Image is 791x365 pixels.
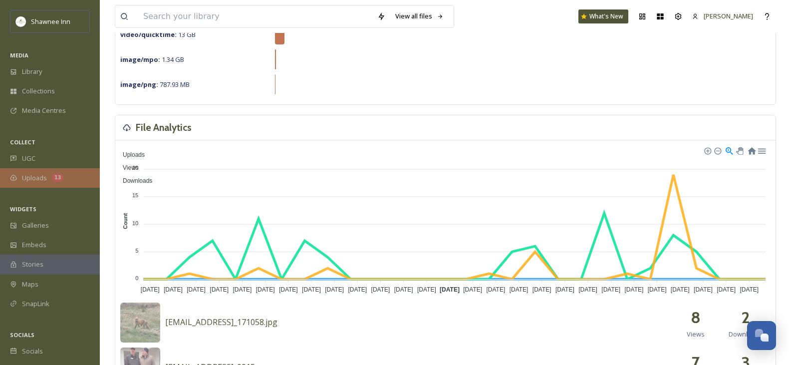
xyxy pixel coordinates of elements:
[132,165,138,171] tspan: 20
[135,248,138,254] tspan: 5
[138,5,372,27] input: Search your library
[120,55,184,64] span: 1.34 GB
[120,303,160,343] img: bd785697-2a72-40f8-8948-8acbe93e7c3a.jpg
[704,147,711,154] div: Zoom In
[578,286,597,293] tspan: [DATE]
[132,220,138,226] tspan: 10
[486,286,505,293] tspan: [DATE]
[736,147,742,153] div: Panning
[648,286,667,293] tspan: [DATE]
[555,286,574,293] tspan: [DATE]
[22,86,55,96] span: Collections
[371,286,390,293] tspan: [DATE]
[510,286,528,293] tspan: [DATE]
[22,280,38,289] span: Maps
[687,330,705,339] span: Views
[122,213,128,229] text: Count
[120,80,190,89] span: 787.93 MB
[256,286,275,293] tspan: [DATE]
[463,286,482,293] tspan: [DATE]
[394,286,413,293] tspan: [DATE]
[164,286,183,293] tspan: [DATE]
[22,154,35,163] span: UGC
[740,286,759,293] tspan: [DATE]
[120,55,160,64] strong: image/mpo :
[717,286,736,293] tspan: [DATE]
[714,147,721,154] div: Zoom Out
[694,286,713,293] tspan: [DATE]
[22,173,47,183] span: Uploads
[115,177,152,184] span: Downloads
[22,299,49,309] span: SnapLink
[16,16,26,26] img: shawnee-300x300.jpg
[120,30,177,39] strong: video/quicktime :
[687,6,758,26] a: [PERSON_NAME]
[22,67,42,76] span: Library
[210,286,229,293] tspan: [DATE]
[279,286,298,293] tspan: [DATE]
[704,11,753,20] span: [PERSON_NAME]
[691,306,701,330] h2: 8
[532,286,551,293] tspan: [DATE]
[141,286,160,293] tspan: [DATE]
[165,317,277,328] span: [EMAIL_ADDRESS]_171058.jpg
[390,6,449,26] a: View all files
[10,138,35,146] span: COLLECT
[52,174,63,182] div: 13
[625,286,644,293] tspan: [DATE]
[578,9,628,23] a: What's New
[135,275,138,281] tspan: 0
[747,146,756,154] div: Reset Zoom
[233,286,252,293] tspan: [DATE]
[729,330,763,339] span: Downloads
[115,164,139,171] span: Views
[741,306,750,330] h2: 2
[440,286,460,293] tspan: [DATE]
[747,321,776,350] button: Open Chat
[120,80,158,89] strong: image/png :
[22,221,49,230] span: Galleries
[120,30,196,39] span: 13 GB
[115,151,145,158] span: Uploads
[671,286,690,293] tspan: [DATE]
[757,146,766,154] div: Menu
[348,286,367,293] tspan: [DATE]
[22,347,43,356] span: Socials
[325,286,344,293] tspan: [DATE]
[10,331,34,339] span: SOCIALS
[31,17,70,26] span: Shawnee Inn
[22,240,46,250] span: Embeds
[417,286,436,293] tspan: [DATE]
[725,146,733,154] div: Selection Zoom
[22,260,43,269] span: Stories
[22,106,66,115] span: Media Centres
[132,192,138,198] tspan: 15
[601,286,620,293] tspan: [DATE]
[302,286,321,293] tspan: [DATE]
[136,120,192,135] h3: File Analytics
[10,51,28,59] span: MEDIA
[10,205,36,213] span: WIDGETS
[187,286,206,293] tspan: [DATE]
